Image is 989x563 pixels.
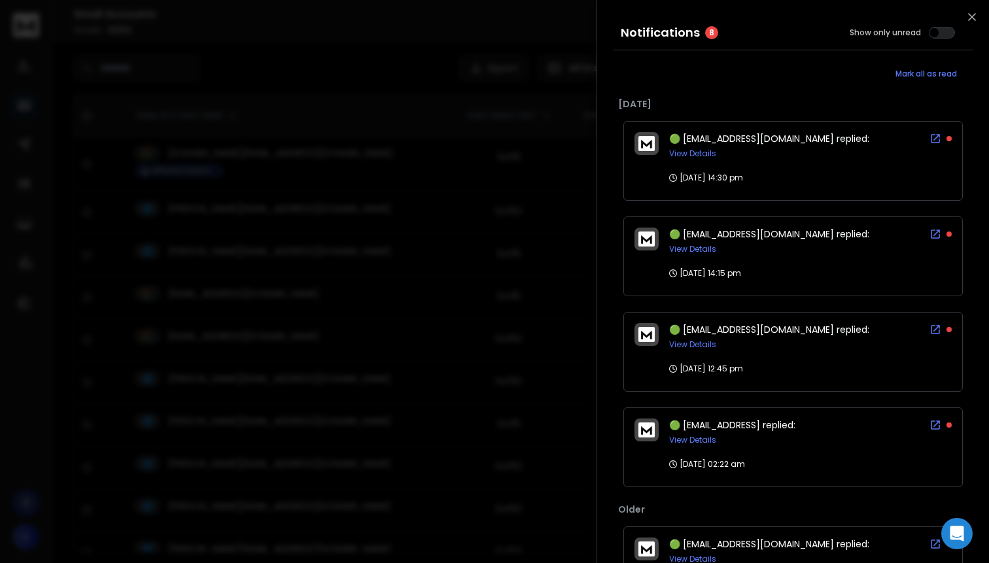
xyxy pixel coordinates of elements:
[705,26,718,39] span: 8
[669,418,795,432] span: 🟢 [EMAIL_ADDRESS] replied:
[669,435,716,445] button: View Details
[621,24,700,42] h3: Notifications
[669,339,716,350] button: View Details
[618,503,968,516] p: Older
[669,323,869,336] span: 🟢 [EMAIL_ADDRESS][DOMAIN_NAME] replied:
[618,97,968,111] p: [DATE]
[638,327,655,342] img: logo
[669,173,743,183] p: [DATE] 14:30 pm
[638,231,655,247] img: logo
[669,268,741,279] p: [DATE] 14:15 pm
[638,136,655,151] img: logo
[941,518,973,549] div: Open Intercom Messenger
[638,422,655,437] img: logo
[895,69,957,79] span: Mark all as read
[669,228,869,241] span: 🟢 [EMAIL_ADDRESS][DOMAIN_NAME] replied:
[669,537,869,551] span: 🟢 [EMAIL_ADDRESS][DOMAIN_NAME] replied:
[669,459,745,469] p: [DATE] 02:22 am
[879,61,973,87] button: Mark all as read
[669,244,716,254] button: View Details
[669,148,716,159] button: View Details
[850,27,921,38] label: Show only unread
[669,364,743,374] p: [DATE] 12:45 pm
[638,541,655,556] img: logo
[669,132,869,145] span: 🟢 [EMAIL_ADDRESS][DOMAIN_NAME] replied:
